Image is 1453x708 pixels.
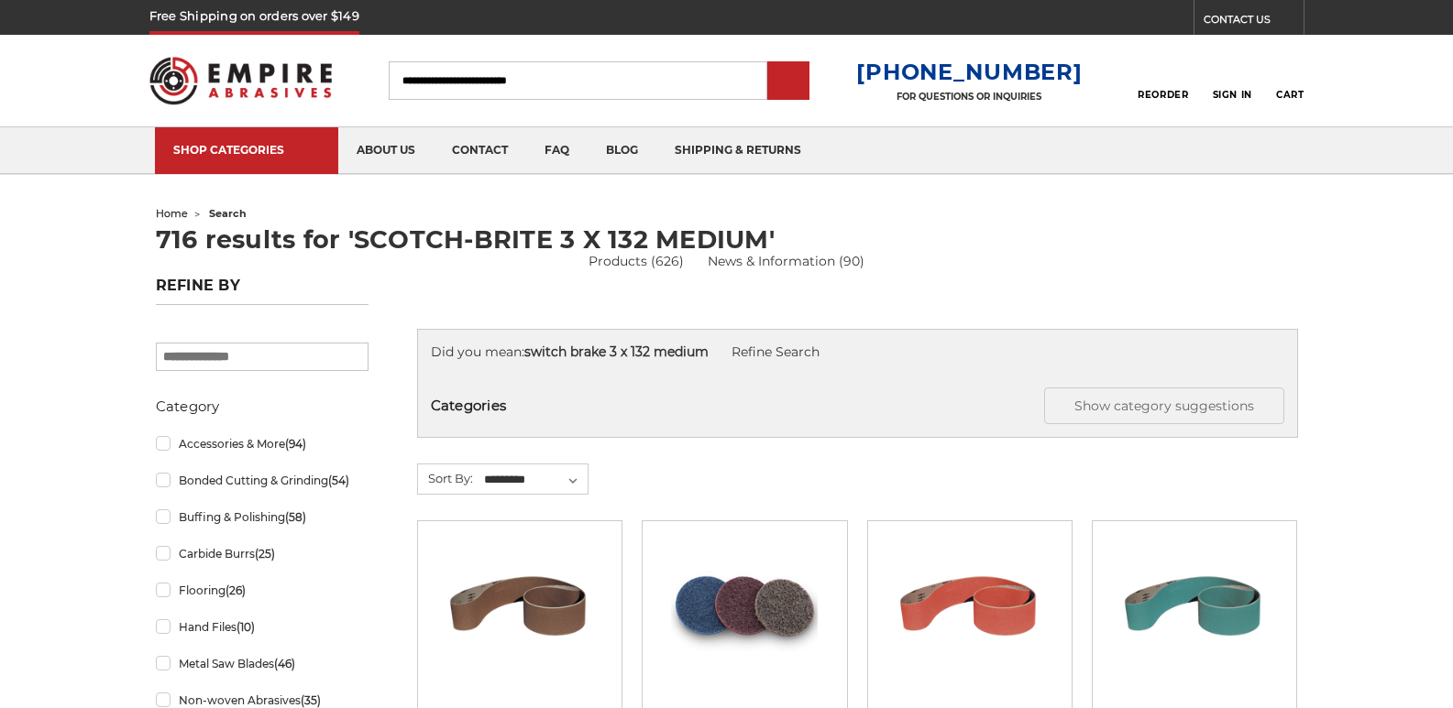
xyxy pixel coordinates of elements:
a: Metal Saw Blades(46) [156,648,369,680]
span: (46) [274,657,295,670]
a: Cart [1276,60,1304,101]
input: Submit [770,63,807,100]
span: (26) [226,583,246,597]
span: (94) [285,437,306,451]
a: [PHONE_NUMBER] [856,59,1082,85]
span: (54) [328,474,349,487]
img: Empire Abrasives [149,45,333,116]
a: Flooring(26) [156,574,369,606]
a: Carbide Burrs(25) [156,538,369,570]
div: SHOP CATEGORIES [173,143,320,157]
p: FOR QUESTIONS OR INQUIRIES [856,91,1082,103]
a: Products (626) [589,252,684,271]
h5: Refine by [156,277,369,305]
a: home [156,207,188,220]
img: 3" x 132" Ceramic Sanding Belt [897,534,1043,681]
a: Accessories & More(94) [156,428,369,460]
img: 3-inch surface conditioning quick change disc by Black Hawk Abrasives [671,534,818,681]
a: SHOP CATEGORIES [155,127,338,174]
a: CONTACT US [1204,9,1304,35]
span: search [209,207,247,220]
span: (58) [285,510,306,524]
span: Reorder [1138,89,1188,101]
img: 3" x 132" Aluminum Oxide Sanding Belt [446,534,593,681]
a: Buffing & Polishing(58) [156,501,369,533]
div: Did you mean: [431,343,1284,362]
a: Hand Files(10) [156,611,369,643]
span: (10) [237,620,255,634]
span: Cart [1276,89,1304,101]
a: shipping & returns [656,127,820,174]
strong: switch brake 3 x 132 medium [524,343,709,360]
a: Reorder [1138,60,1188,100]
span: Sign In [1213,89,1252,101]
a: Bonded Cutting & Grinding(54) [156,464,369,496]
a: blog [588,127,656,174]
h5: Categories [431,387,1284,424]
a: Refine Search [732,343,820,360]
button: Show category suggestions [1044,387,1284,424]
a: News & Information (90) [708,252,864,271]
label: Sort By: [418,464,473,492]
select: Sort By: [481,466,588,494]
a: faq [526,127,588,174]
h5: Category [156,396,369,418]
span: (25) [255,547,275,561]
img: 3" x 132" Zirconia Sanding Belt [1121,534,1268,681]
h1: 716 results for 'SCOTCH-BRITE 3 X 132 MEDIUM' [156,227,1298,252]
a: contact [434,127,526,174]
span: (35) [301,693,321,707]
a: about us [338,127,434,174]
